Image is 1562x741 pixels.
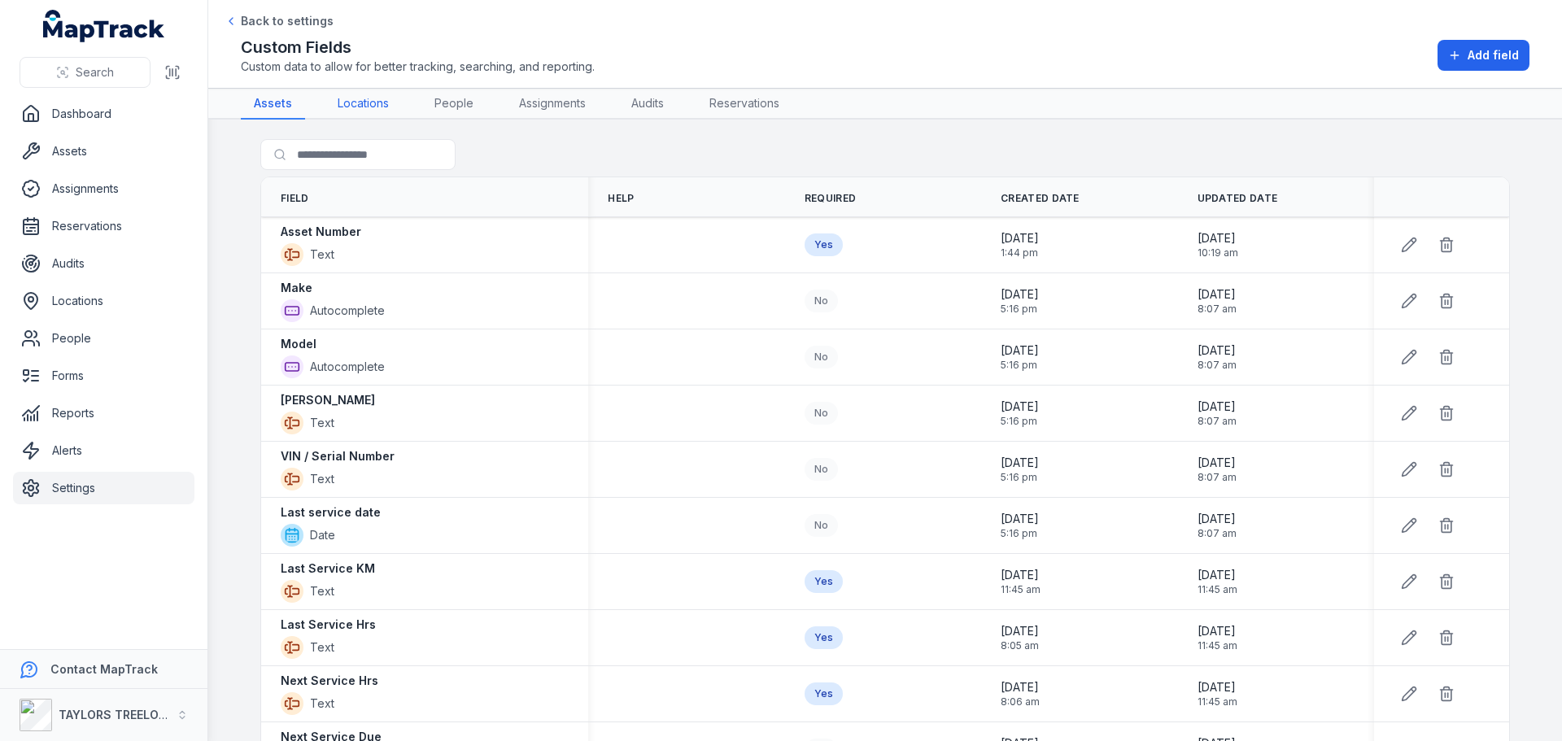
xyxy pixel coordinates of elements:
[1001,527,1039,540] span: 5:16 pm
[1001,286,1039,303] span: [DATE]
[1198,286,1237,316] time: 29/07/2025, 8:07:17 am
[1001,567,1041,596] time: 29/07/2025, 11:45:01 am
[310,303,385,319] span: Autocomplete
[1198,511,1237,540] time: 29/07/2025, 8:07:17 am
[1001,567,1041,583] span: [DATE]
[1198,303,1237,316] span: 8:07 am
[281,392,375,408] strong: [PERSON_NAME]
[43,10,165,42] a: MapTrack
[1001,399,1039,415] span: [DATE]
[1001,623,1039,652] time: 29/07/2025, 8:05:03 am
[310,246,334,263] span: Text
[1198,359,1237,372] span: 8:07 am
[1198,567,1237,596] time: 29/07/2025, 11:45:36 am
[1468,47,1519,63] span: Add field
[13,322,194,355] a: People
[1001,511,1039,527] span: [DATE]
[805,682,843,705] div: Yes
[506,89,599,120] a: Assignments
[225,13,334,29] a: Back to settings
[1198,639,1237,652] span: 11:45 am
[50,662,158,676] strong: Contact MapTrack
[1438,40,1529,71] button: Add field
[281,448,395,464] strong: VIN / Serial Number
[1198,399,1237,428] time: 29/07/2025, 8:07:17 am
[241,59,595,75] span: Custom data to allow for better tracking, searching, and reporting.
[281,673,378,689] strong: Next Service Hrs
[696,89,792,120] a: Reservations
[1001,471,1039,484] span: 5:16 pm
[1001,455,1039,471] span: [DATE]
[608,192,634,205] span: Help
[1198,230,1238,259] time: 01/09/2025, 10:19:33 am
[281,224,361,240] strong: Asset Number
[1001,583,1041,596] span: 11:45 am
[1001,230,1039,259] time: 14/07/2025, 1:44:07 pm
[281,617,376,633] strong: Last Service Hrs
[310,359,385,375] span: Autocomplete
[1198,415,1237,428] span: 8:07 am
[281,504,381,521] strong: Last service date
[13,472,194,504] a: Settings
[805,192,856,205] span: Required
[1001,286,1039,316] time: 03/06/2025, 5:16:59 pm
[805,626,843,649] div: Yes
[1198,192,1278,205] span: Updated Date
[13,172,194,205] a: Assignments
[13,210,194,242] a: Reservations
[1001,359,1039,372] span: 5:16 pm
[1001,230,1039,246] span: [DATE]
[1198,623,1237,652] time: 29/07/2025, 11:45:36 am
[310,639,334,656] span: Text
[241,13,334,29] span: Back to settings
[1001,623,1039,639] span: [DATE]
[1001,511,1039,540] time: 03/06/2025, 5:16:59 pm
[421,89,486,120] a: People
[13,135,194,168] a: Assets
[310,527,335,543] span: Date
[241,89,305,120] a: Assets
[241,36,595,59] h2: Custom Fields
[1198,527,1237,540] span: 8:07 am
[281,336,316,352] strong: Model
[13,360,194,392] a: Forms
[1198,455,1237,484] time: 29/07/2025, 8:07:17 am
[1001,639,1039,652] span: 8:05 am
[1198,583,1237,596] span: 11:45 am
[1001,415,1039,428] span: 5:16 pm
[805,290,838,312] div: No
[13,397,194,429] a: Reports
[1001,342,1039,359] span: [DATE]
[805,233,843,256] div: Yes
[1198,455,1237,471] span: [DATE]
[1001,679,1040,695] span: [DATE]
[310,695,334,712] span: Text
[310,415,334,431] span: Text
[1198,286,1237,303] span: [DATE]
[59,708,194,721] strong: TAYLORS TREELOPPING
[1198,230,1238,246] span: [DATE]
[1198,623,1237,639] span: [DATE]
[1198,511,1237,527] span: [DATE]
[618,89,677,120] a: Audits
[1198,246,1238,259] span: 10:19 am
[1001,246,1039,259] span: 1:44 pm
[1198,342,1237,372] time: 29/07/2025, 8:07:17 am
[13,98,194,130] a: Dashboard
[1198,399,1237,415] span: [DATE]
[1198,695,1237,708] span: 11:45 am
[1198,567,1237,583] span: [DATE]
[1198,471,1237,484] span: 8:07 am
[76,64,114,81] span: Search
[1001,455,1039,484] time: 03/06/2025, 5:16:59 pm
[805,458,838,481] div: No
[325,89,402,120] a: Locations
[13,247,194,280] a: Audits
[20,57,151,88] button: Search
[13,434,194,467] a: Alerts
[1001,192,1080,205] span: Created Date
[310,471,334,487] span: Text
[805,570,843,593] div: Yes
[281,192,309,205] span: Field
[13,285,194,317] a: Locations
